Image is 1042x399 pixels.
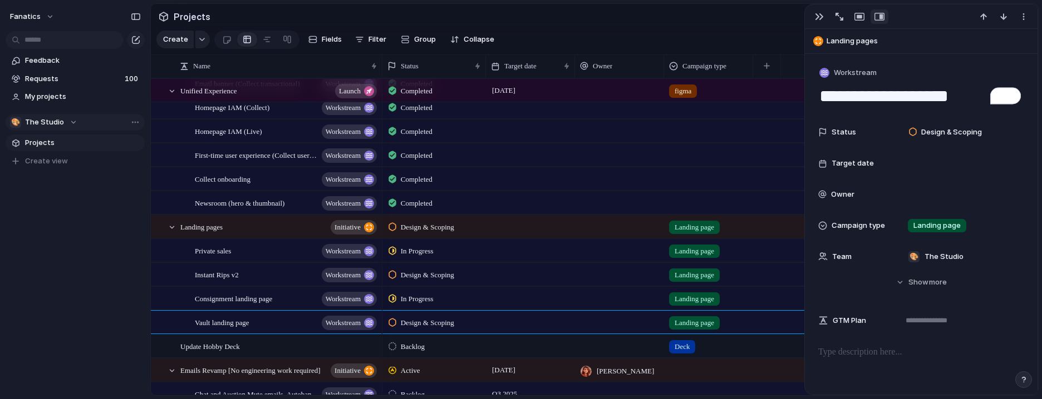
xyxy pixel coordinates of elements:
span: Vault landing page [195,316,249,328]
span: Filter [368,34,386,45]
span: Owner [593,61,612,72]
span: Landing pages [827,36,1033,47]
span: figma [675,86,691,97]
span: Completed [401,150,432,161]
span: Landing page [675,317,714,328]
span: Homepage IAM (Collect) [195,101,269,113]
span: Collect onboarding [195,172,250,185]
span: Create [163,34,188,45]
button: workstream [322,172,377,187]
span: [PERSON_NAME] [597,366,654,377]
button: workstream [322,292,377,306]
span: Completed [401,198,432,209]
span: Completed [401,86,432,97]
span: workstream [326,243,361,259]
span: Campaign type [832,220,885,231]
span: Landing page [675,246,714,257]
span: launch [339,83,361,99]
span: Landing pages [180,220,223,233]
button: workstream [322,244,377,258]
span: Design & Scoping [921,127,982,138]
span: Design & Scoping [401,222,454,233]
button: Create view [6,153,145,169]
span: Show [908,277,928,288]
span: Projects [171,7,213,27]
button: Landing pages [810,32,1033,50]
button: 🎨The Studio [6,114,145,131]
span: Newsroom (hero & thumbnail) [195,196,284,209]
button: fanatics [5,8,60,26]
textarea: To enrich screen reader interactions, please activate Accessibility in Grammarly extension settings [818,84,1024,108]
button: Showmore [818,272,1024,292]
button: workstream [322,148,377,163]
button: initiative [331,220,377,235]
button: workstream [322,316,377,330]
span: Landing page [675,293,714,305]
span: Landing page [675,222,714,233]
span: Name [193,61,210,72]
button: workstream [322,101,377,115]
span: Completed [401,126,432,137]
span: Landing page [913,220,961,231]
button: Filter [351,31,391,48]
button: Create [156,31,194,48]
span: Private sales [195,244,231,257]
span: Group [414,34,436,45]
span: Landing page [675,270,714,281]
span: Update Hobby Deck [180,340,240,352]
span: My projects [25,91,141,102]
button: workstream [322,196,377,211]
span: fanatics [10,11,41,22]
span: Create view [25,156,68,167]
span: workstream [326,100,361,116]
span: Target date [504,61,537,72]
span: Requests [25,73,121,84]
button: initiative [331,363,377,378]
span: Workstream [834,67,877,78]
button: launch [335,84,377,98]
span: First-time user experience (Collect users hitting Live tab) [195,148,318,161]
span: workstream [326,291,361,307]
span: Deck [675,341,690,352]
button: workstream [322,124,377,139]
span: Instant Rips v2 [195,268,239,281]
span: Feedback [25,55,141,66]
span: Completed [401,174,432,185]
span: Design & Scoping [401,270,454,281]
span: In Progress [401,293,434,305]
span: workstream [326,124,361,139]
span: initiative [335,363,361,378]
span: Team [832,251,852,262]
span: 100 [125,73,140,84]
div: 🎨 [908,251,920,262]
span: Status [832,127,856,138]
span: Design & Scoping [401,317,454,328]
span: Homepage IAM (Live) [195,124,262,137]
button: Collapse [446,31,499,48]
span: Emails Revamp [No engineering work required] [180,363,321,376]
span: Consignment landing page [195,292,272,305]
span: workstream [326,267,361,283]
span: GTM Plan [833,315,866,326]
span: Fields [322,34,342,45]
span: Unified Experience [180,84,237,97]
span: [DATE] [489,84,518,97]
a: My projects [6,88,145,105]
span: The Studio [925,251,964,262]
span: workstream [326,196,361,211]
span: Active [401,365,420,376]
button: workstream [322,268,377,282]
span: more [929,277,947,288]
span: The Studio [25,117,64,128]
span: In Progress [401,246,434,257]
a: Projects [6,134,145,151]
span: Backlog [401,341,425,352]
a: Feedback [6,52,145,69]
span: workstream [326,148,361,163]
span: Collapse [464,34,494,45]
button: Workstream [817,65,880,81]
span: Completed [401,102,432,113]
span: Owner [831,189,854,200]
span: Status [401,61,419,72]
span: Projects [25,137,141,148]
